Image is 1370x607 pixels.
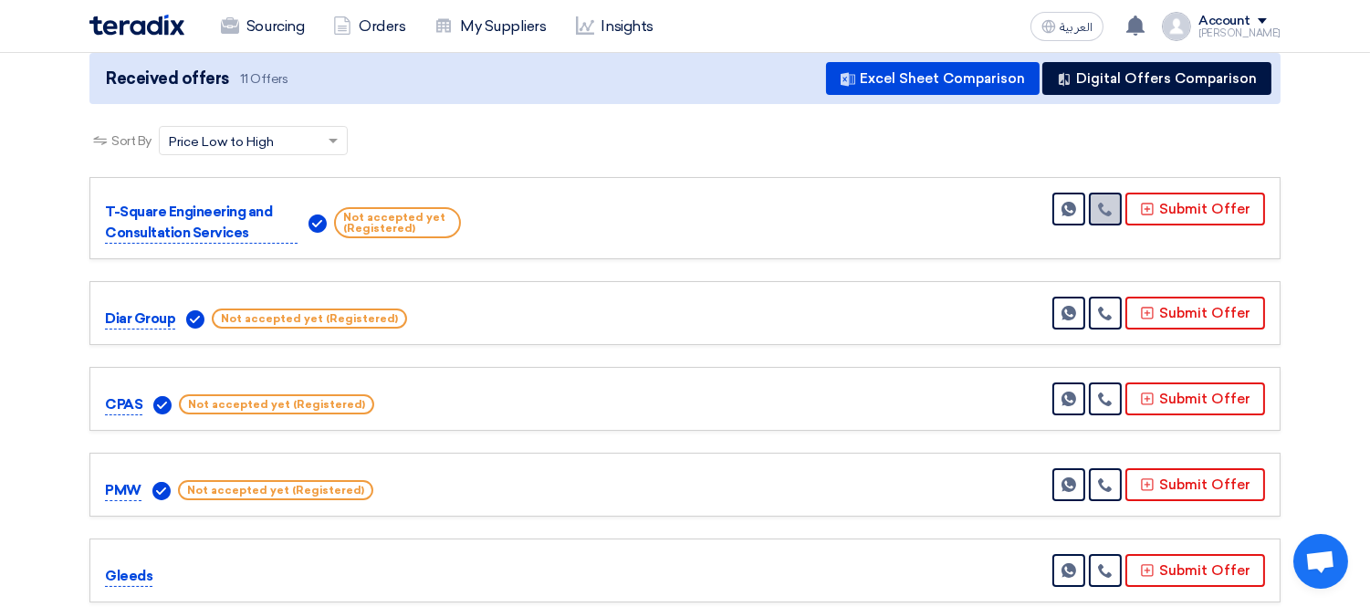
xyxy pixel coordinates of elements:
[105,202,298,244] p: T-Square Engineering and Consultation Services
[179,394,374,414] span: Not accepted yet (Registered)
[105,566,152,588] p: Gleeds
[169,132,274,152] span: Price Low to High
[206,6,319,47] a: Sourcing
[334,207,461,238] span: Not accepted yet (Registered)
[1125,297,1265,330] button: Submit Offer
[152,482,171,500] img: Verified Account
[1198,14,1250,29] div: Account
[826,62,1040,95] button: Excel Sheet Comparison
[1125,468,1265,501] button: Submit Offer
[105,480,141,502] p: PMW
[153,396,172,414] img: Verified Account
[105,309,175,330] p: Diar Group
[1125,382,1265,415] button: Submit Offer
[1125,554,1265,587] button: Submit Offer
[240,70,288,88] span: 11 Offers
[1125,193,1265,225] button: Submit Offer
[111,131,152,151] span: Sort By
[212,309,407,329] span: Not accepted yet (Registered)
[561,6,668,47] a: Insights
[1162,12,1191,41] img: profile_test.png
[1060,21,1093,34] span: العربية
[105,394,142,416] p: CPAS
[420,6,560,47] a: My Suppliers
[1198,28,1281,38] div: [PERSON_NAME]
[1030,12,1103,41] button: العربية
[89,15,184,36] img: Teradix logo
[106,67,229,91] span: Received offers
[1042,62,1271,95] button: Digital Offers Comparison
[178,480,373,500] span: Not accepted yet (Registered)
[319,6,420,47] a: Orders
[1293,534,1348,589] div: Open chat
[309,215,327,233] img: Verified Account
[186,310,204,329] img: Verified Account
